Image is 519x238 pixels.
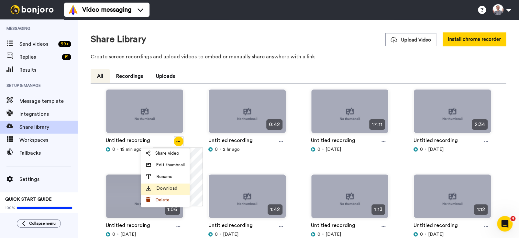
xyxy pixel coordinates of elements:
[209,89,286,138] img: no-thumbnail.jpg
[510,216,515,221] span: 4
[155,197,170,203] span: Delete
[5,205,15,210] span: 100%
[19,53,59,61] span: Replies
[266,119,282,130] span: 0:42
[106,89,183,138] img: no-thumbnail.jpg
[208,221,253,231] a: Untitled recording
[311,231,389,238] div: [DATE]
[82,5,131,14] span: Video messaging
[311,146,389,153] div: [DATE]
[62,54,71,60] div: 19
[156,173,172,180] span: Rename
[474,204,487,215] span: 1:12
[19,40,56,48] span: Send videos
[391,37,431,43] span: Upload Video
[156,162,185,168] span: Edit thumbnail
[414,89,491,138] img: no-thumbnail.jpg
[91,53,506,61] p: Create screen recordings and upload videos to embed or manually share anywhere with a link
[208,146,286,153] div: 2 hr ago
[29,221,56,226] span: Collapse menu
[106,174,183,223] img: no-thumbnail.jpg
[19,97,78,105] span: Message template
[19,175,78,183] span: Settings
[106,146,183,153] div: 19 min ago
[19,66,78,74] span: Results
[106,137,150,146] a: Untitled recording
[371,204,385,215] span: 1:13
[17,219,61,228] button: Collapse menu
[414,146,491,153] div: [DATE]
[414,231,491,238] div: [DATE]
[317,146,320,153] span: 0
[91,69,110,83] button: All
[443,32,506,46] button: Install chrome recorder
[311,174,388,223] img: no-thumbnail.jpg
[268,204,282,215] span: 1:42
[68,5,78,15] img: vm-color.svg
[215,231,218,238] span: 0
[19,136,78,144] span: Workspaces
[91,34,146,44] h1: Share Library
[5,197,52,202] span: QUICK START GUIDE
[8,5,56,14] img: bj-logo-header-white.svg
[311,137,355,146] a: Untitled recording
[165,204,180,215] span: 1:06
[149,69,182,83] button: Uploads
[215,146,218,153] span: 0
[414,137,458,146] a: Untitled recording
[369,119,385,130] span: 17:11
[497,216,513,232] iframe: Intercom live chat
[420,231,423,238] span: 0
[420,146,423,153] span: 0
[414,221,458,231] a: Untitled recording
[385,33,436,46] button: Upload Video
[58,41,71,47] div: 99 +
[209,174,286,223] img: no-thumbnail.jpg
[106,221,150,231] a: Untitled recording
[311,89,388,138] img: no-thumbnail.jpg
[208,137,253,146] a: Untitled recording
[414,174,491,223] img: no-thumbnail.jpg
[156,185,177,192] span: Download
[19,149,78,157] span: Fallbacks
[155,150,179,157] span: Share video
[112,146,115,153] span: 0
[110,69,149,83] button: Recordings
[472,119,487,130] span: 2:34
[208,231,286,238] div: [DATE]
[317,231,320,238] span: 0
[112,231,115,238] span: 0
[19,110,78,118] span: Integrations
[311,221,355,231] a: Untitled recording
[106,231,183,238] div: [DATE]
[19,123,78,131] span: Share library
